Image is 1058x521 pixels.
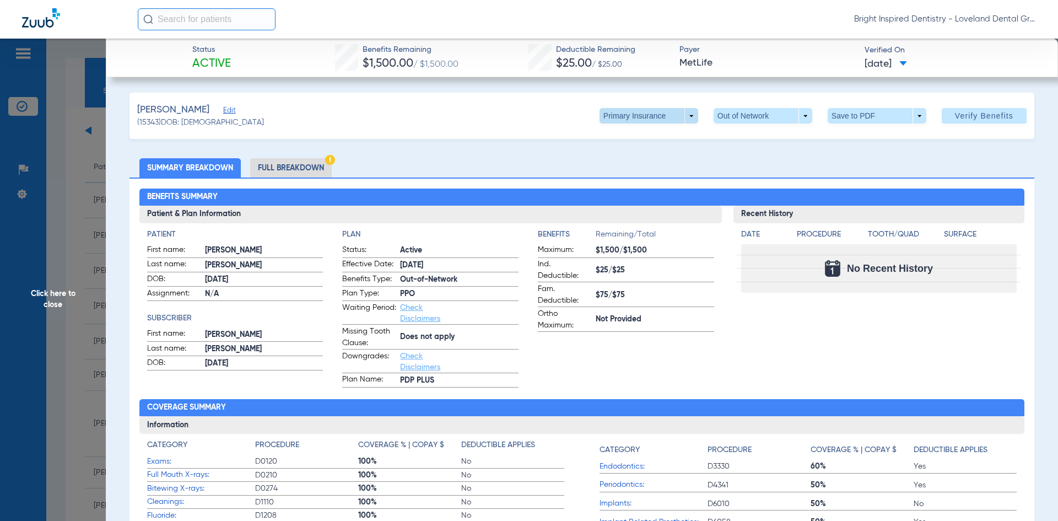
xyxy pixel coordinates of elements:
span: Endodontics: [600,461,708,472]
span: First name: [147,244,201,257]
span: 60% [811,461,914,472]
span: $1,500/$1,500 [596,245,714,256]
span: Full Mouth X-rays: [147,469,255,481]
h3: Patient & Plan Information [139,206,722,223]
span: Bitewing X-rays: [147,483,255,495]
span: Last name: [147,259,201,272]
span: No Recent History [847,263,933,274]
span: N/A [205,288,323,300]
span: 50% [811,498,914,509]
span: Cleanings: [147,496,255,508]
span: PDP PLUS [400,375,519,386]
span: Active [400,245,519,256]
span: 100% [358,510,461,521]
a: Check Disclaimers [400,304,440,323]
span: Does not apply [400,331,519,343]
span: D3330 [708,461,811,472]
span: Last name: [147,343,201,356]
div: Chat Widget [1003,468,1058,521]
button: Out of Network [714,108,812,123]
span: $25.00 [556,58,592,69]
span: No [461,497,564,508]
span: No [461,483,564,494]
span: $75/$75 [596,289,714,301]
h4: Benefits [538,229,596,240]
app-breakdown-title: Procedure [255,439,358,455]
span: [PERSON_NAME] [205,329,323,341]
h4: Date [741,229,787,240]
span: [PERSON_NAME] [205,245,323,256]
h4: Category [600,444,640,456]
span: Remaining/Total [596,229,714,244]
span: Active [192,56,231,72]
span: Verify Benefits [955,111,1013,120]
img: Hazard [325,155,335,165]
span: D0210 [255,470,358,481]
h4: Coverage % | Copay $ [358,439,444,451]
span: Ind. Deductible: [538,259,592,282]
h4: Category [147,439,187,451]
span: Payer [679,44,855,56]
app-breakdown-title: Subscriber [147,313,323,324]
app-breakdown-title: Deductible Applies [914,439,1017,460]
span: 100% [358,456,461,467]
button: Primary Insurance [600,108,698,123]
span: PPO [400,288,519,300]
app-breakdown-title: Category [600,439,708,460]
span: Out-of-Network [400,274,519,286]
span: Effective Date: [342,259,396,272]
span: [DATE] [400,260,519,271]
span: D1110 [255,497,358,508]
span: $1,500.00 [363,58,413,69]
span: Bright Inspired Dentistry - Loveland Dental Group-[GEOGRAPHIC_DATA] [854,14,1036,25]
span: Status [192,44,231,56]
app-breakdown-title: Surface [944,229,1017,244]
h4: Procedure [255,439,299,451]
span: Yes [914,461,1017,472]
h3: Information [139,416,1025,434]
span: D0120 [255,456,358,467]
span: D1208 [255,510,358,521]
li: Full Breakdown [250,158,332,178]
span: 100% [358,483,461,494]
app-breakdown-title: Benefits [538,229,596,244]
span: Exams: [147,456,255,468]
h4: Procedure [797,229,864,240]
span: [DATE] [865,57,907,71]
button: Save to PDF [828,108,926,123]
span: Implants: [600,498,708,509]
span: [DATE] [205,358,323,369]
span: DOB: [147,273,201,287]
span: 100% [358,470,461,481]
h2: Benefits Summary [139,189,1025,206]
app-breakdown-title: Category [147,439,255,455]
span: Plan Name: [342,374,396,387]
h4: Coverage % | Copay $ [811,444,897,456]
span: No [914,498,1017,509]
li: Summary Breakdown [139,158,241,178]
span: / $1,500.00 [413,60,458,69]
span: Missing Tooth Clause: [342,326,396,349]
span: Deductible Remaining [556,44,635,56]
img: Search Icon [143,14,153,24]
span: 50% [811,480,914,491]
span: Verified On [865,45,1040,56]
span: Assignment: [147,288,201,301]
span: 100% [358,497,461,508]
h4: Deductible Applies [914,444,987,456]
span: (15343) DOB: [DEMOGRAPHIC_DATA] [137,117,264,128]
span: MetLife [679,56,855,70]
span: / $25.00 [592,61,622,68]
span: Not Provided [596,314,714,325]
span: Plan Type: [342,288,396,301]
span: Periodontics: [600,479,708,491]
span: $25/$25 [596,265,714,276]
h4: Patient [147,229,323,240]
app-breakdown-title: Coverage % | Copay $ [358,439,461,455]
span: Fam. Deductible: [538,283,592,307]
app-breakdown-title: Tooth/Quad [868,229,941,244]
span: Edit [223,106,233,117]
app-breakdown-title: Plan [342,229,519,240]
app-breakdown-title: Date [741,229,787,244]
